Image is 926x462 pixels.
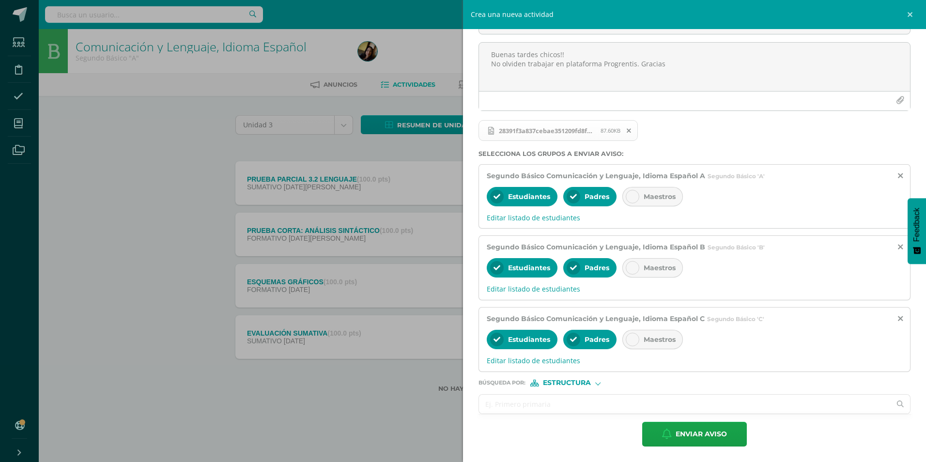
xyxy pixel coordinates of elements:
input: Ej. Primero primaria [479,395,891,414]
span: Feedback [912,208,921,242]
span: Maestros [644,335,676,344]
span: Segundo Básico Comunicación y Lenguaje, Idioma Español A [487,171,705,180]
button: Feedback - Mostrar encuesta [908,198,926,264]
span: Segundo Básico 'C' [707,315,764,323]
span: Segundo Básico 'B' [708,244,765,251]
span: 87.60KB [601,127,620,134]
span: 28391f3a837cebae351209fd8fea29d5.jpg [478,120,638,141]
span: Editar listado de estudiantes [487,213,902,222]
span: Maestros [644,263,676,272]
span: Padres [585,192,609,201]
span: Editar listado de estudiantes [487,284,902,293]
span: Estudiantes [508,192,550,201]
span: Remover archivo [621,125,637,136]
span: Segundo Básico Comunicación y Lenguaje, Idioma Español C [487,314,705,323]
span: Segundo Básico 'A' [708,172,765,180]
textarea: Buenas tardes chicos!! No olviden trabajar en plataforma Progrentis. Gracias [479,43,910,91]
span: Búsqueda por : [478,380,525,385]
button: Enviar aviso [642,422,747,447]
span: Segundo Básico Comunicación y Lenguaje, Idioma Español B [487,243,705,251]
span: Estructura [543,380,591,385]
span: Estudiantes [508,335,550,344]
span: Enviar aviso [676,422,727,446]
span: Padres [585,335,609,344]
span: Maestros [644,192,676,201]
span: 28391f3a837cebae351209fd8fea29d5.jpg [494,127,601,135]
div: [object Object] [530,380,603,386]
span: Estudiantes [508,263,550,272]
label: Selecciona los grupos a enviar aviso : [478,150,911,157]
span: Padres [585,263,609,272]
span: Editar listado de estudiantes [487,356,902,365]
